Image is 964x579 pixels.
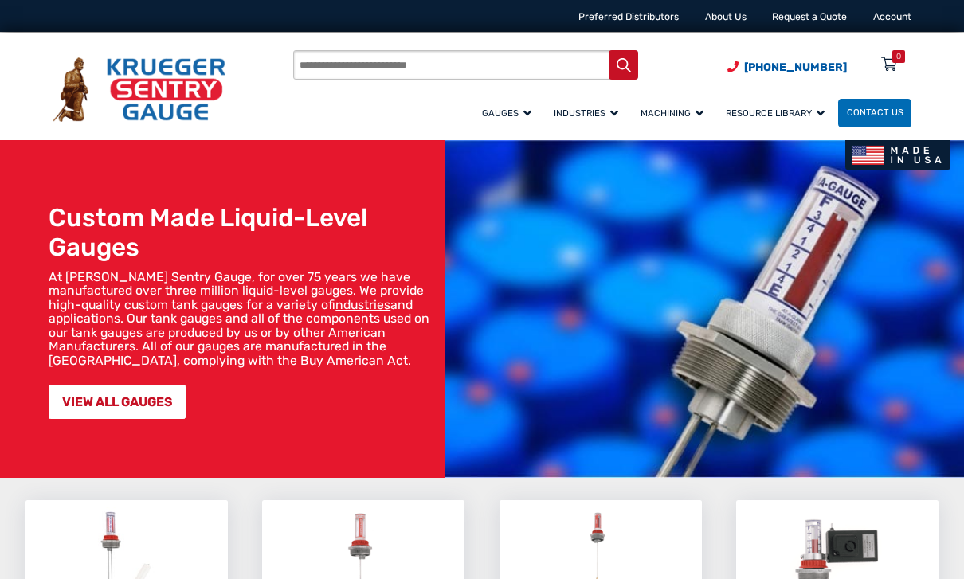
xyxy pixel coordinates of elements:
span: [PHONE_NUMBER] [744,61,847,74]
a: industries [335,297,390,312]
a: Preferred Distributors [578,11,679,22]
p: At [PERSON_NAME] Sentry Gauge, for over 75 years we have manufactured over three million liquid-l... [49,270,437,368]
h1: Custom Made Liquid-Level Gauges [49,203,437,264]
a: Resource Library [717,96,838,129]
div: 0 [896,50,901,63]
a: Contact Us [838,99,911,127]
img: bg_hero_bannerksentry [445,140,964,478]
a: About Us [705,11,747,22]
span: Machining [641,108,703,119]
a: Industries [545,96,632,129]
a: Gauges [473,96,545,129]
a: Request a Quote [772,11,847,22]
img: Krueger Sentry Gauge [53,57,225,121]
a: VIEW ALL GAUGES [49,385,186,419]
span: Gauges [482,108,531,119]
a: Phone Number (920) 434-8860 [727,59,847,76]
span: Industries [554,108,618,119]
span: Resource Library [726,108,825,119]
a: Machining [632,96,717,129]
a: Account [873,11,911,22]
span: Contact Us [847,107,903,118]
img: Made In USA [845,140,950,170]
